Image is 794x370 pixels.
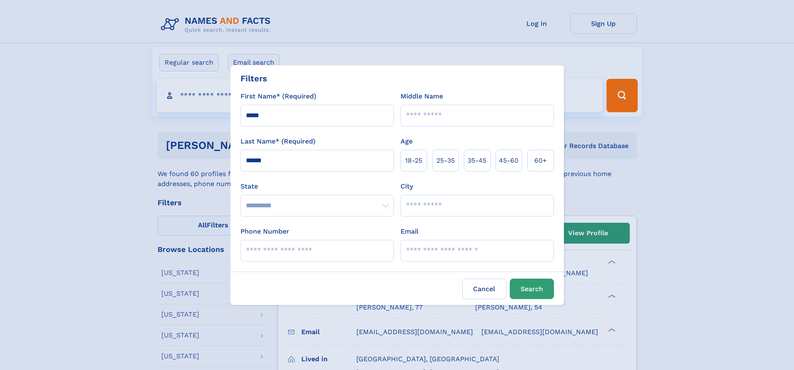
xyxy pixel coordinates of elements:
[240,181,394,191] label: State
[401,91,443,101] label: Middle Name
[401,227,418,237] label: Email
[240,136,316,146] label: Last Name* (Required)
[240,72,267,85] div: Filters
[401,136,413,146] label: Age
[405,156,422,166] span: 18‑25
[510,279,554,299] button: Search
[499,156,518,166] span: 45‑60
[436,156,455,166] span: 25‑35
[240,227,289,237] label: Phone Number
[240,91,316,101] label: First Name* (Required)
[462,279,506,299] label: Cancel
[468,156,486,166] span: 35‑45
[534,156,547,166] span: 60+
[401,181,413,191] label: City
